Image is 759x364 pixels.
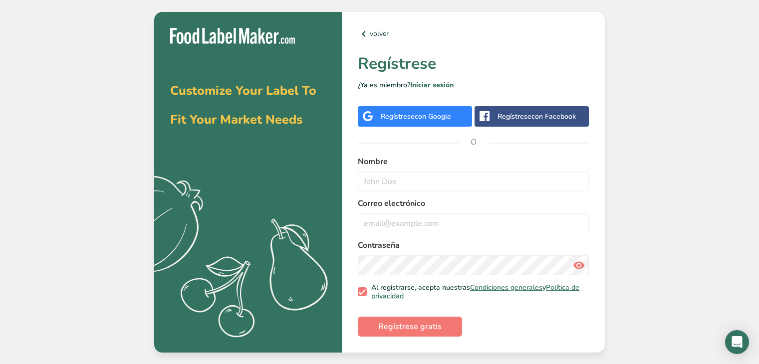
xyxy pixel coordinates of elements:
span: Customize Your Label To Fit Your Market Needs [170,82,316,128]
div: Open Intercom Messenger [725,330,749,354]
div: Regístrese [498,111,576,122]
a: Política de privacidad [371,283,579,301]
span: con Google [415,112,451,121]
label: Contraseña [358,239,589,251]
span: Al registrarse, acepta nuestras y [367,283,585,301]
a: Iniciar sesión [410,80,454,90]
input: email@example.com [358,213,589,233]
h1: Regístrese [358,52,589,76]
p: ¿Ya es miembro? [358,80,589,90]
label: Correo electrónico [358,197,589,209]
button: Regístrese gratis [358,317,462,337]
a: Condiciones generales [470,283,542,292]
label: Nombre [358,156,589,168]
span: O [459,127,489,157]
input: John Doe [358,172,589,191]
div: Regístrese [381,111,451,122]
span: Regístrese gratis [378,321,442,333]
a: volver [358,28,589,40]
img: Food Label Maker [170,28,295,44]
span: con Facebook [531,112,576,121]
